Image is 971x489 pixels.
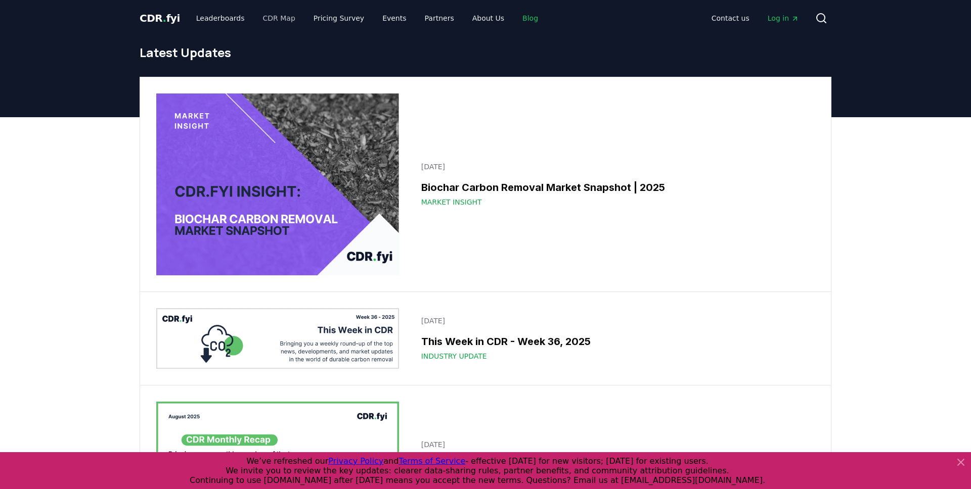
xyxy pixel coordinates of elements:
h3: Biochar Carbon Removal Market Snapshot | 2025 [421,180,809,195]
h1: Latest Updates [140,44,831,61]
h3: This Week in CDR - Week 36, 2025 [421,334,809,349]
img: This Week in CDR - Week 36, 2025 blog post image [156,308,399,369]
span: . [163,12,166,24]
span: Market Insight [421,197,482,207]
img: Biochar Carbon Removal Market Snapshot | 2025 blog post image [156,93,399,275]
a: Events [374,9,414,27]
a: Blog [514,9,546,27]
nav: Main [188,9,546,27]
a: CDR Map [255,9,303,27]
nav: Main [703,9,807,27]
p: [DATE] [421,162,809,172]
span: Industry Update [421,351,487,361]
p: [DATE] [421,439,809,450]
a: [DATE]This Week in CDR - Week 36, 2025Industry Update [415,310,815,367]
p: [DATE] [421,316,809,326]
span: CDR fyi [140,12,180,24]
a: About Us [464,9,512,27]
a: Log in [760,9,807,27]
a: Leaderboards [188,9,253,27]
a: Pricing Survey [305,9,372,27]
a: CDR.fyi [140,11,180,25]
a: [DATE]Biochar Carbon Removal Market Snapshot | 2025Market Insight [415,156,815,213]
span: Log in [768,13,799,23]
a: Partners [417,9,462,27]
a: Contact us [703,9,758,27]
